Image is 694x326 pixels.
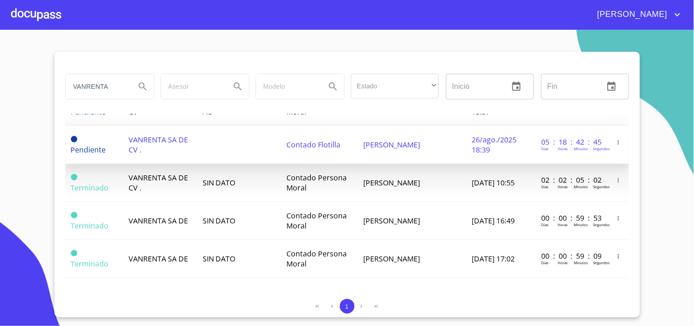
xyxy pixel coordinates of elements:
[286,211,347,231] span: Contado Persona Moral
[286,140,340,150] span: Contado Flotilla
[574,146,588,151] p: Minutos
[71,259,109,269] span: Terminado
[256,74,318,99] input: search
[71,250,77,256] span: Terminado
[541,184,549,189] p: Dias
[558,146,568,151] p: Horas
[351,74,439,98] div: ​
[345,303,349,310] span: 1
[129,135,188,155] span: VANRENTA SA DE CV .
[71,212,77,218] span: Terminado
[472,178,515,188] span: [DATE] 10:55
[364,216,420,226] span: [PERSON_NAME]
[472,254,515,264] span: [DATE] 17:02
[472,135,516,155] span: 26/ago./2025 18:39
[541,175,603,185] p: 02 : 02 : 05 : 02
[132,76,154,98] button: Search
[340,299,355,314] button: 1
[322,76,344,98] button: Search
[203,178,236,188] span: SIN DATO
[364,178,420,188] span: [PERSON_NAME]
[71,183,109,193] span: Terminado
[71,221,109,231] span: Terminado
[574,260,588,265] p: Minutos
[364,140,420,150] span: [PERSON_NAME]
[558,222,568,227] p: Horas
[472,216,515,226] span: [DATE] 16:49
[203,216,236,226] span: SIN DATO
[558,184,568,189] p: Horas
[71,136,77,142] span: Pendiente
[574,184,588,189] p: Minutos
[593,146,610,151] p: Segundos
[203,254,236,264] span: SIN DATO
[286,173,347,193] span: Contado Persona Moral
[541,222,549,227] p: Dias
[129,173,188,193] span: VANRENTA SA DE CV .
[71,145,106,155] span: Pendiente
[593,184,610,189] p: Segundos
[541,251,603,261] p: 00 : 00 : 59 : 09
[541,260,549,265] p: Dias
[593,260,610,265] p: Segundos
[161,74,223,99] input: search
[66,74,128,99] input: search
[364,254,420,264] span: [PERSON_NAME]
[541,146,549,151] p: Dias
[574,222,588,227] p: Minutos
[71,174,77,180] span: Terminado
[591,7,683,22] button: account of current user
[593,222,610,227] p: Segundos
[541,137,603,147] p: 05 : 18 : 42 : 45
[591,7,672,22] span: [PERSON_NAME]
[129,254,188,264] span: VANRENTA SA DE
[286,249,347,269] span: Contado Persona Moral
[227,76,249,98] button: Search
[541,213,603,223] p: 00 : 00 : 59 : 53
[129,216,188,226] span: VANRENTA SA DE
[558,260,568,265] p: Horas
